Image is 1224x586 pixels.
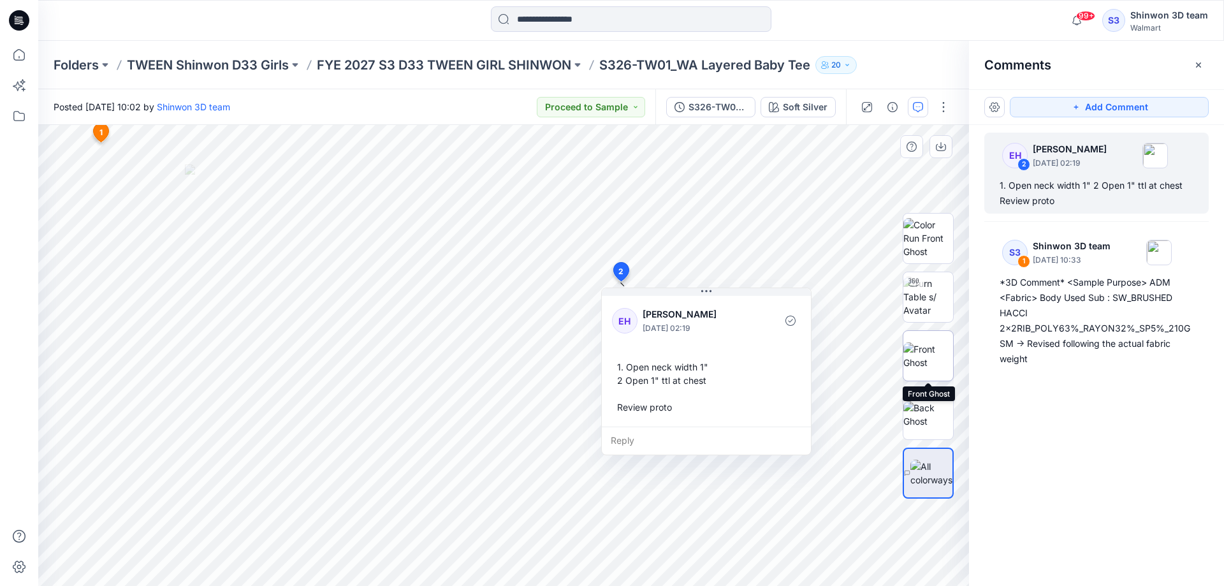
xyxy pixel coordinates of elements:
[666,97,755,117] button: S326-TW01_WA Layered Baby Tee
[903,401,953,428] img: Back Ghost
[984,57,1051,73] h2: Comments
[602,427,811,455] div: Reply
[882,97,903,117] button: Details
[761,97,836,117] button: Soft Silver
[1033,238,1111,254] p: Shinwon 3D team
[831,58,841,72] p: 20
[903,277,953,317] img: Turn Table s/ Avatar
[1010,97,1209,117] button: Add Comment
[688,100,747,114] div: S326-TW01_WA Layered Baby Tee
[127,56,289,74] a: TWEEN Shinwon D33 Girls
[815,56,857,74] button: 20
[1000,275,1193,367] div: *3D Comment* <Sample Purpose> ADM <Fabric> Body Used Sub : SW_BRUSHED HACCI 2x2RIB_POLY63%_RAYON3...
[1033,157,1107,170] p: [DATE] 02:19
[1033,142,1107,157] p: [PERSON_NAME]
[1000,178,1193,209] div: 1. Open neck width 1" 2 Open 1" ttl at chest Review proto
[1033,254,1111,267] p: [DATE] 10:33
[1002,143,1028,168] div: EH
[54,56,99,74] a: Folders
[599,56,810,74] p: S326-TW01_WA Layered Baby Tee
[1102,9,1125,32] div: S3
[612,308,637,333] div: EH
[317,56,571,74] a: FYE 2027 S3 D33 TWEEN GIRL SHINWON
[99,127,103,138] span: 1
[903,342,953,369] img: Front Ghost
[157,101,230,112] a: Shinwon 3D team
[783,100,827,114] div: Soft Silver
[1130,23,1208,33] div: Walmart
[618,266,623,277] span: 2
[54,100,230,114] span: Posted [DATE] 10:02 by
[1017,158,1030,171] div: 2
[643,307,747,322] p: [PERSON_NAME]
[1130,8,1208,23] div: Shinwon 3D team
[1017,255,1030,268] div: 1
[1076,11,1095,21] span: 99+
[612,355,801,419] div: 1. Open neck width 1" 2 Open 1" ttl at chest Review proto
[643,322,747,335] p: [DATE] 02:19
[910,460,952,487] img: All colorways
[1002,240,1028,265] div: S3
[903,218,953,258] img: Color Run Front Ghost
